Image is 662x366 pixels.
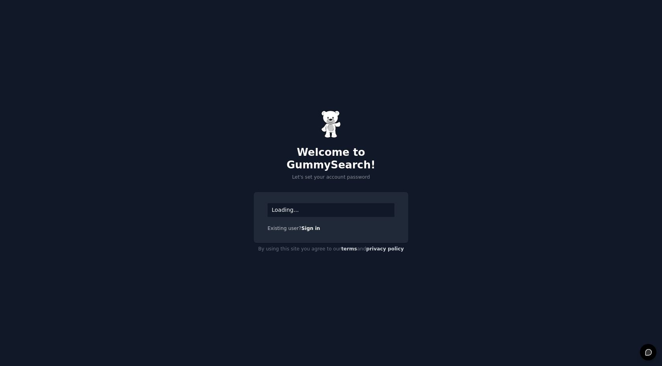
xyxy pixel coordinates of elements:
[254,174,408,181] p: Let's set your account password
[268,226,301,231] span: Existing user?
[268,203,394,217] div: Loading...
[254,243,408,256] div: By using this site you agree to our and
[254,146,408,171] h2: Welcome to GummySearch!
[321,110,341,138] img: Gummy Bear
[366,246,404,252] a: privacy policy
[341,246,357,252] a: terms
[301,226,320,231] a: Sign in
